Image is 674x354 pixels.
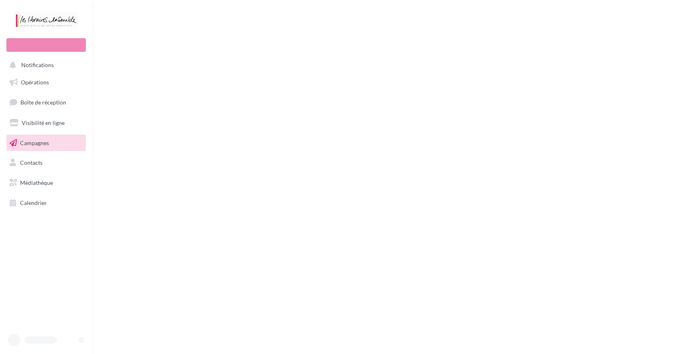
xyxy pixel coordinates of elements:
[5,115,87,131] a: Visibilité en ligne
[21,79,49,86] span: Opérations
[20,99,66,106] span: Boîte de réception
[6,38,86,52] div: Nouvelle campagne
[5,194,87,211] a: Calendrier
[20,179,53,186] span: Médiathèque
[5,154,87,171] a: Contacts
[21,62,54,69] span: Notifications
[20,199,47,206] span: Calendrier
[20,159,43,166] span: Contacts
[5,135,87,151] a: Campagnes
[5,74,87,91] a: Opérations
[20,139,49,146] span: Campagnes
[22,119,65,126] span: Visibilité en ligne
[5,174,87,191] a: Médiathèque
[5,94,87,111] a: Boîte de réception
